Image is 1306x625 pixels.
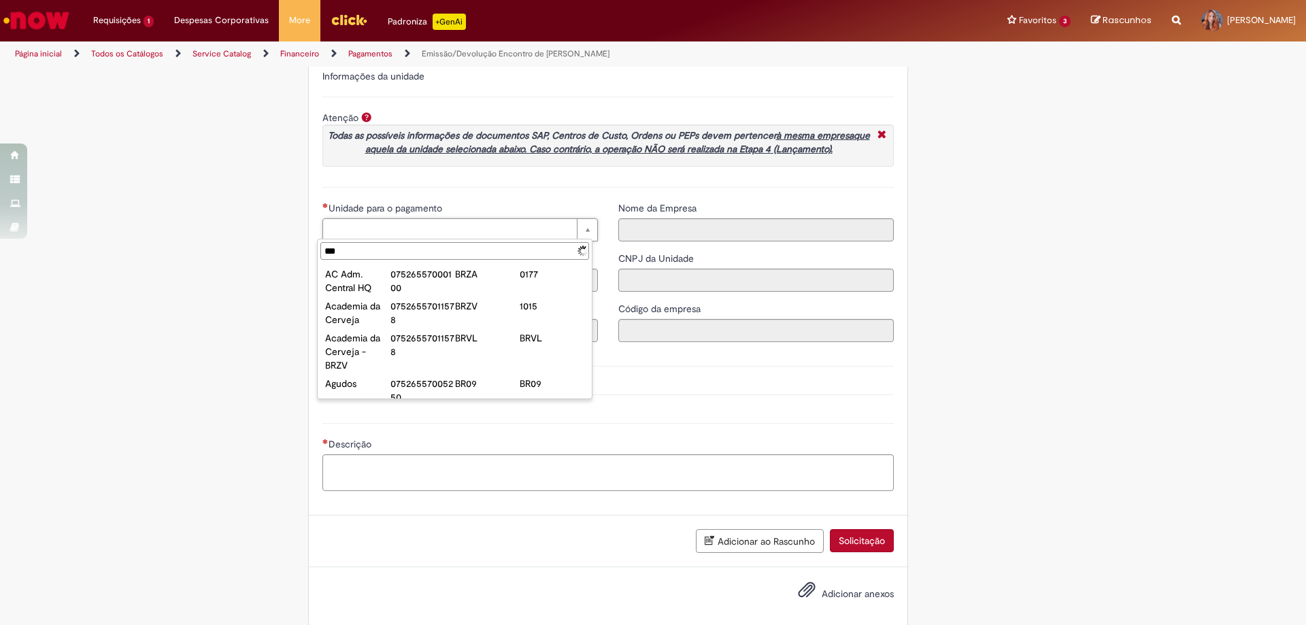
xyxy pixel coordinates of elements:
[390,331,455,358] div: 07526557011578
[390,299,455,326] div: 07526557011578
[455,299,520,313] div: BRZV
[520,331,584,345] div: BRVL
[455,377,520,390] div: BR09
[325,267,390,294] div: AC Adm. Central HQ
[455,331,520,345] div: BRVL
[325,331,390,372] div: Academia da Cerveja - BRZV
[390,267,455,294] div: 07526557000100
[325,377,390,390] div: Agudos
[325,299,390,326] div: Academia da Cerveja
[318,263,592,399] ul: Unidade para o pagamento
[520,267,584,281] div: 0177
[390,377,455,404] div: 07526557005250
[520,377,584,390] div: BR09
[455,267,520,281] div: BRZA
[520,299,584,313] div: 1015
